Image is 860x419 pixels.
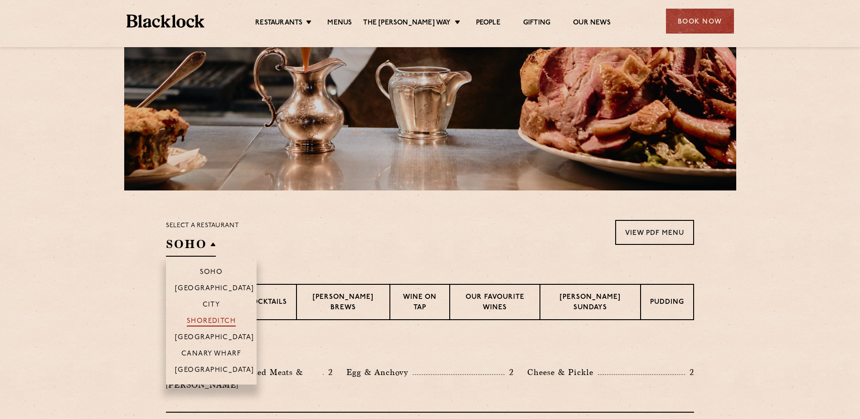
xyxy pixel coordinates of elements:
p: [PERSON_NAME] Sundays [549,292,631,314]
p: Cheese & Pickle [527,366,598,379]
p: [PERSON_NAME] Brews [306,292,380,314]
p: Wine on Tap [399,292,440,314]
p: [GEOGRAPHIC_DATA] [175,334,254,343]
p: 2 [685,366,694,378]
p: 2 [505,366,514,378]
p: Canary Wharf [181,350,241,359]
div: Book Now [666,9,734,34]
p: Our favourite wines [459,292,531,314]
h3: Pre Chop Bites [166,343,694,355]
a: The [PERSON_NAME] Way [363,19,451,29]
h2: SOHO [166,236,216,257]
a: Our News [573,19,611,29]
p: Shoreditch [187,317,236,326]
a: Restaurants [255,19,302,29]
a: Gifting [523,19,550,29]
p: Egg & Anchovy [346,366,413,379]
a: Menus [327,19,352,29]
p: 2 [324,366,333,378]
p: [GEOGRAPHIC_DATA] [175,366,254,375]
p: Cocktails [247,297,287,309]
p: Select a restaurant [166,220,239,232]
a: People [476,19,500,29]
p: [GEOGRAPHIC_DATA] [175,285,254,294]
p: City [203,301,220,310]
img: BL_Textured_Logo-footer-cropped.svg [126,15,205,28]
p: Pudding [650,297,684,309]
a: View PDF Menu [615,220,694,245]
p: Soho [200,268,223,278]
